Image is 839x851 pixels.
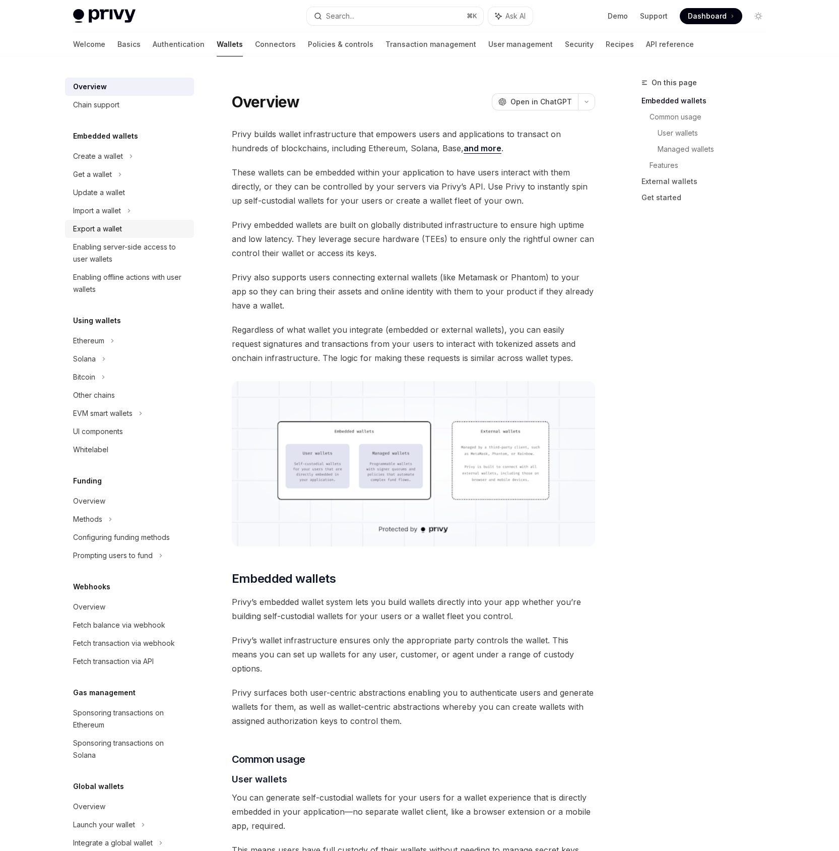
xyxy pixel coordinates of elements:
a: Whitelabel [65,441,194,459]
a: Sponsoring transactions on Ethereum [65,704,194,734]
div: Enabling server-side access to user wallets [73,241,188,265]
button: Ask AI [488,7,533,25]
div: Ethereum [73,335,104,347]
div: Search... [326,10,354,22]
div: Solana [73,353,96,365]
a: Get started [641,190,775,206]
div: Methods [73,513,102,525]
div: Other chains [73,389,115,401]
span: On this page [652,77,697,89]
div: UI components [73,425,123,438]
a: Enabling server-side access to user wallets [65,238,194,268]
a: Overview [65,798,194,816]
div: Fetch transaction via API [73,655,154,667]
a: UI components [65,422,194,441]
span: User wallets [232,772,287,786]
div: Update a wallet [73,187,125,199]
div: Configuring funding methods [73,531,170,543]
a: Wallets [217,32,243,56]
h5: Webhooks [73,581,110,593]
a: Security [565,32,594,56]
div: Sponsoring transactions on Solana [73,737,188,761]
div: Create a wallet [73,150,123,162]
div: Import a wallet [73,205,121,217]
div: Overview [73,495,105,507]
a: Features [650,157,775,173]
a: Fetch balance via webhook [65,616,194,634]
h5: Using wallets [73,315,121,327]
h5: Embedded wallets [73,130,138,142]
div: Fetch balance via webhook [73,619,165,631]
div: Launch your wallet [73,819,135,831]
a: Export a wallet [65,220,194,238]
a: Update a wallet [65,184,194,202]
div: Prompting users to fund [73,550,153,562]
div: Overview [73,601,105,613]
div: Sponsoring transactions on Ethereum [73,707,188,731]
a: Overview [65,492,194,510]
a: Dashboard [680,8,742,24]
div: Bitcoin [73,371,95,383]
a: Demo [608,11,628,21]
span: Ask AI [505,11,526,21]
span: ⌘ K [467,12,477,20]
span: Open in ChatGPT [510,97,572,107]
a: Other chains [65,386,194,404]
h5: Gas management [73,687,136,699]
span: You can generate self-custodial wallets for your users for a wallet experience that is directly e... [232,791,595,833]
a: Recipes [606,32,634,56]
button: Search...⌘K [307,7,483,25]
span: Privy also supports users connecting external wallets (like Metamask or Phantom) to your app so t... [232,270,595,313]
h1: Overview [232,93,300,111]
img: light logo [73,9,136,23]
a: Basics [117,32,141,56]
span: Privy’s embedded wallet system lets you build wallets directly into your app whether you’re build... [232,595,595,623]
a: Support [640,11,668,21]
a: Enabling offline actions with user wallets [65,268,194,298]
a: User management [488,32,553,56]
div: EVM smart wallets [73,407,133,419]
span: Privy builds wallet infrastructure that empowers users and applications to transact on hundreds o... [232,127,595,155]
a: External wallets [641,173,775,190]
a: Overview [65,598,194,616]
a: Welcome [73,32,105,56]
a: and more [464,143,501,154]
button: Open in ChatGPT [492,93,578,110]
span: These wallets can be embedded within your application to have users interact with them directly, ... [232,165,595,208]
div: Whitelabel [73,444,108,456]
span: Privy’s wallet infrastructure ensures only the appropriate party controls the wallet. This means ... [232,633,595,676]
a: Configuring funding methods [65,528,194,546]
div: Overview [73,801,105,813]
span: Privy embedded wallets are built on globally distributed infrastructure to ensure high uptime and... [232,218,595,260]
div: Fetch transaction via webhook [73,637,175,649]
a: Sponsoring transactions on Solana [65,734,194,764]
h5: Global wallets [73,780,124,793]
a: Policies & controls [308,32,373,56]
a: Connectors [255,32,296,56]
h5: Funding [73,475,102,487]
span: Embedded wallets [232,571,336,587]
span: Regardless of what wallet you integrate (embedded or external wallets), you can easily request si... [232,323,595,365]
div: Enabling offline actions with user wallets [73,271,188,295]
a: User wallets [658,125,775,141]
a: Fetch transaction via API [65,652,194,671]
a: Managed wallets [658,141,775,157]
a: Authentication [153,32,205,56]
div: Integrate a global wallet [73,837,153,849]
a: Overview [65,78,194,96]
div: Export a wallet [73,223,122,235]
a: Embedded wallets [641,93,775,109]
div: Chain support [73,99,119,111]
a: API reference [646,32,694,56]
span: Common usage [232,752,305,766]
button: Toggle dark mode [750,8,766,24]
a: Transaction management [385,32,476,56]
img: images/walletoverview.png [232,381,595,546]
a: Chain support [65,96,194,114]
a: Fetch transaction via webhook [65,634,194,652]
span: Dashboard [688,11,727,21]
div: Overview [73,81,107,93]
a: Common usage [650,109,775,125]
div: Get a wallet [73,168,112,180]
span: Privy surfaces both user-centric abstractions enabling you to authenticate users and generate wal... [232,686,595,728]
